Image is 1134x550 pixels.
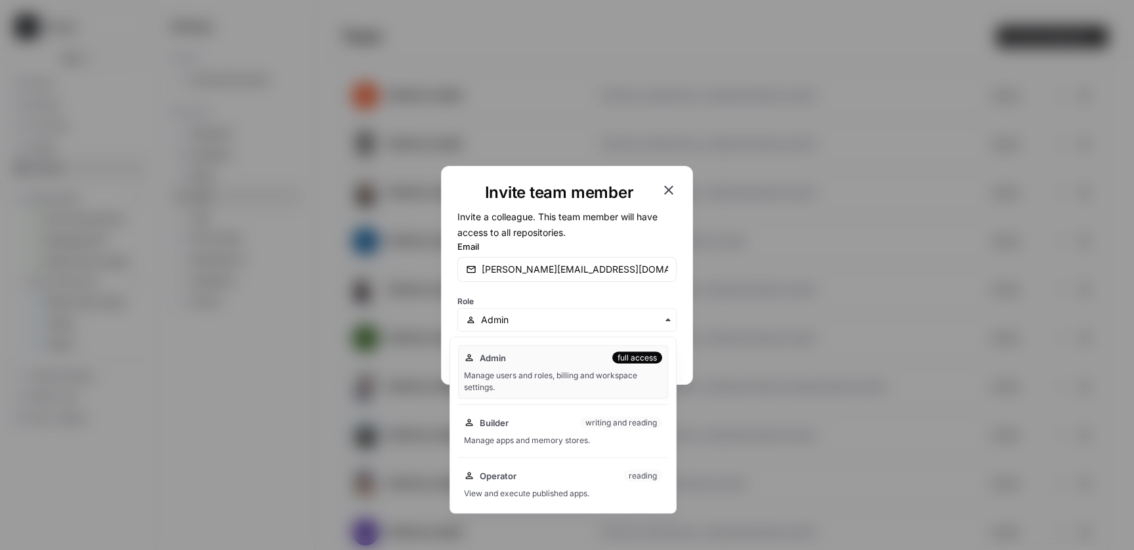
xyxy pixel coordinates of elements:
div: full access [612,352,662,364]
span: Builder [480,416,509,429]
h1: Invite team member [457,182,661,203]
div: reading [623,470,662,482]
label: Email [457,240,677,253]
input: email@company.com [482,263,668,276]
div: Manage apps and memory stores. [464,435,662,446]
div: writing and reading [580,417,662,429]
span: Invite a colleague. This team member will have access to all repositories. [457,211,658,238]
span: Admin [480,351,506,364]
div: View and execute published apps. [464,488,662,500]
span: Role [457,296,474,306]
div: Manage users and roles, billing and workspace settings. [464,370,662,393]
input: Admin [481,313,668,326]
span: Operator [480,469,516,482]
